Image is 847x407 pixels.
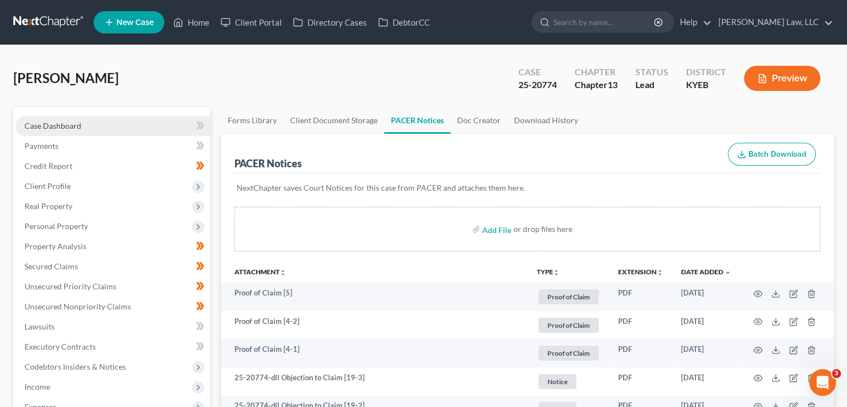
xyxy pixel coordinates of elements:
a: Property Analysis [16,236,210,256]
span: Client Profile [25,181,71,191]
a: Case Dashboard [16,116,210,136]
div: Case [518,66,557,79]
a: Client Portal [215,12,287,32]
a: Download History [507,107,585,134]
span: 13 [608,79,618,90]
div: District [686,66,726,79]
p: NextChapter saves Court Notices for this case from PACER and attaches them here. [237,182,818,193]
a: Executory Contracts [16,337,210,357]
div: 25-20774 [518,79,557,91]
span: Proof of Claim [538,289,599,304]
a: Proof of Claim [537,316,600,335]
a: Proof of Claim [537,344,600,362]
i: expand_more [724,269,731,276]
a: Extensionunfold_more [618,268,663,276]
a: [PERSON_NAME] Law, LLC [713,12,833,32]
span: New Case [116,18,154,27]
a: Payments [16,136,210,156]
a: Home [168,12,215,32]
iframe: Intercom live chat [809,369,836,396]
span: Case Dashboard [25,121,81,130]
td: Proof of Claim [5] [221,283,528,311]
span: Credit Report [25,161,72,171]
div: Status [635,66,668,79]
a: Date Added expand_more [681,268,731,276]
span: Lawsuits [25,322,55,331]
span: [PERSON_NAME] [13,70,119,86]
td: PDF [609,339,672,367]
td: [DATE] [672,283,740,311]
span: Real Property [25,201,72,211]
button: Preview [744,66,820,91]
a: Secured Claims [16,256,210,277]
span: Batch Download [748,149,806,159]
a: Credit Report [16,156,210,176]
a: PACER Notices [384,107,451,134]
a: Doc Creator [451,107,507,134]
a: Notice [537,372,600,391]
button: Batch Download [728,143,816,166]
td: [DATE] [672,367,740,396]
td: PDF [609,311,672,340]
span: Secured Claims [25,261,78,271]
div: PACER Notices [234,157,302,170]
span: Codebtors Insiders & Notices [25,362,126,371]
td: PDF [609,283,672,311]
input: Search by name... [554,12,655,32]
div: KYEB [686,79,726,91]
td: 25-20774-dll Objection to Claim [19-3] [221,367,528,396]
i: unfold_more [280,269,286,276]
div: or drop files here [513,224,572,235]
a: Unsecured Nonpriority Claims [16,297,210,317]
span: Personal Property [25,221,88,231]
span: Income [25,382,50,391]
a: Attachmentunfold_more [234,268,286,276]
div: Chapter [575,79,618,91]
a: DebtorCC [373,12,435,32]
a: Directory Cases [287,12,373,32]
i: unfold_more [657,269,663,276]
a: Unsecured Priority Claims [16,277,210,297]
a: Lawsuits [16,317,210,337]
a: Client Document Storage [283,107,384,134]
div: Lead [635,79,668,91]
span: Property Analysis [25,241,86,251]
span: Payments [25,141,58,151]
td: [DATE] [672,339,740,367]
div: Chapter [575,66,618,79]
span: 3 [832,369,841,378]
td: Proof of Claim [4-1] [221,339,528,367]
span: Unsecured Nonpriority Claims [25,302,131,311]
td: Proof of Claim [4-2] [221,311,528,340]
td: [DATE] [672,311,740,340]
span: Proof of Claim [538,318,599,333]
span: Notice [538,374,576,389]
td: PDF [609,367,672,396]
a: Forms Library [221,107,283,134]
i: unfold_more [553,269,560,276]
a: Help [674,12,712,32]
span: Proof of Claim [538,346,599,361]
button: TYPEunfold_more [537,269,560,276]
span: Executory Contracts [25,342,96,351]
span: Unsecured Priority Claims [25,282,116,291]
a: Proof of Claim [537,288,600,306]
